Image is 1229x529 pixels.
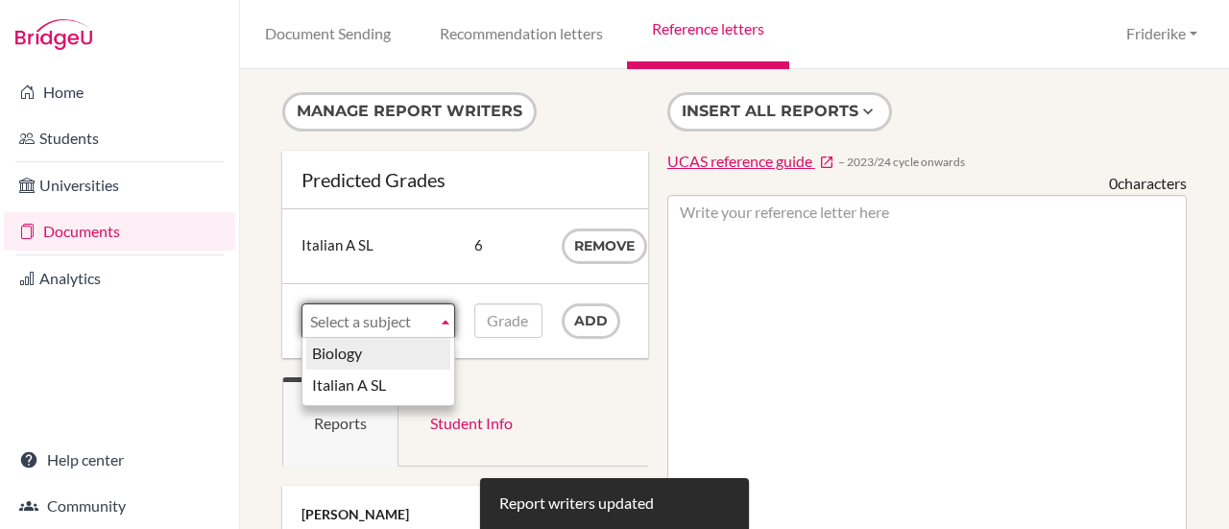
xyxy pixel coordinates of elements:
[301,228,455,261] div: Italian A SL
[301,170,629,189] div: Predicted Grades
[310,304,429,339] span: Select a subject
[499,493,654,515] div: Report writers updated
[306,370,450,401] li: Italian A SL
[4,119,235,157] a: Students
[4,73,235,111] a: Home
[474,228,542,261] div: 6
[1109,174,1118,192] span: 0
[562,303,620,339] input: Add
[15,19,92,50] img: Bridge-U
[667,152,812,170] span: UCAS reference guide
[4,212,235,251] a: Documents
[562,228,647,264] button: Remove
[4,259,235,298] a: Analytics
[667,92,892,132] button: Insert all reports
[282,377,398,467] a: Reports
[1118,16,1206,52] button: Friderike
[282,92,537,132] button: Manage report writers
[306,338,450,370] li: Biology
[4,166,235,204] a: Universities
[667,151,834,173] a: UCAS reference guide
[4,441,235,479] a: Help center
[398,377,544,467] a: Student Info
[838,154,965,170] span: − 2023/24 cycle onwards
[474,303,542,338] input: Grade
[1109,173,1187,195] div: characters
